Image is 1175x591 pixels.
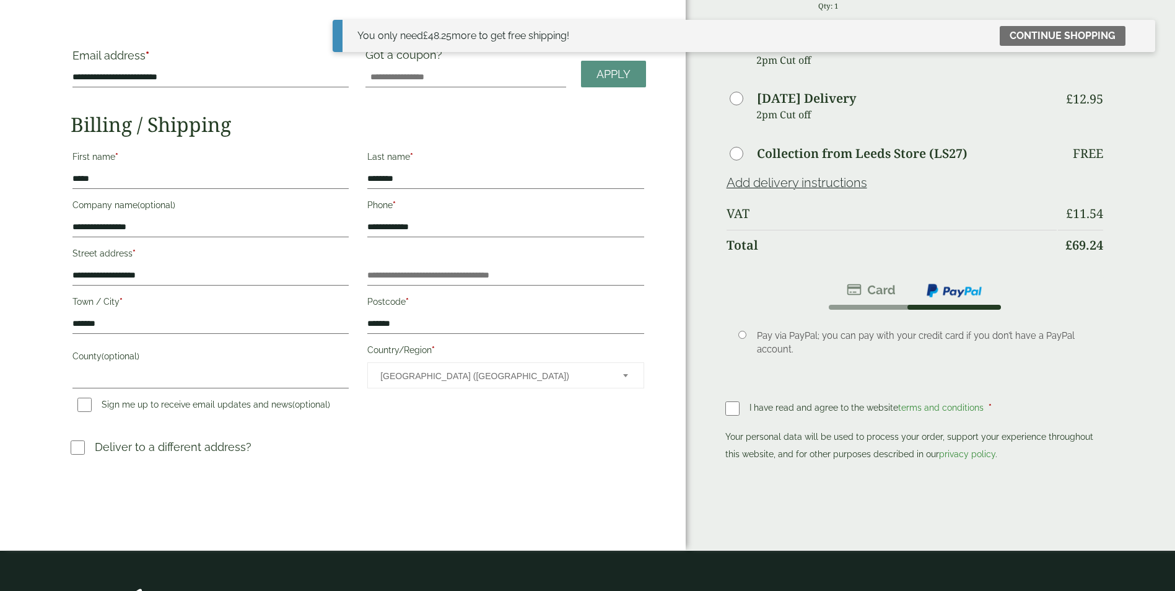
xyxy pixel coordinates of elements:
span: I have read and agree to the website [749,403,986,413]
small: Qty: 1 [818,1,839,11]
label: Country/Region [367,341,644,362]
span: Country/Region [367,362,644,388]
a: privacy policy [939,449,995,459]
label: Collection from Leeds Store (LS27) [757,147,968,160]
a: Continue shopping [1000,26,1125,46]
label: Street address [72,245,349,266]
span: £ [1065,237,1072,253]
bdi: 69.24 [1065,237,1103,253]
abbr: required [432,345,435,355]
p: Deliver to a different address? [95,439,251,455]
span: United Kingdom (UK) [380,363,606,389]
p: Pay via PayPal; you can pay with your credit card if you don’t have a PayPal account. [757,329,1085,356]
abbr: required [989,403,992,413]
input: Sign me up to receive email updates and news(optional) [77,398,92,412]
label: Email address [72,50,349,68]
iframe: PayPal [725,466,1105,501]
img: ppcp-gateway.png [925,282,983,299]
a: Add delivery instructions [727,175,867,190]
label: Company name [72,196,349,217]
img: stripe.png [847,282,896,297]
abbr: required [410,152,413,162]
p: Free [1073,146,1103,161]
label: Postcode [367,293,644,314]
abbr: required [146,49,149,62]
bdi: 12.95 [1066,90,1103,107]
span: £ [1066,205,1073,222]
span: (optional) [102,351,139,361]
label: County [72,348,349,369]
p: 2pm Cut off [756,105,1057,124]
a: terms and conditions [898,403,984,413]
span: (optional) [292,400,330,409]
span: Apply [596,68,631,81]
abbr: required [120,297,123,307]
abbr: required [133,248,136,258]
div: You only need more to get free shipping! [357,28,569,43]
th: Total [727,230,1057,260]
h2: Billing / Shipping [71,113,646,136]
label: [DATE] Delivery [757,92,856,105]
th: VAT [727,199,1057,229]
label: Last name [367,148,644,169]
span: £ [423,30,428,42]
bdi: 11.54 [1066,205,1103,222]
abbr: required [393,200,396,210]
span: £ [1066,90,1073,107]
abbr: required [115,152,118,162]
p: Your personal data will be used to process your order, support your experience throughout this we... [725,428,1105,463]
span: (optional) [138,200,175,210]
label: Town / City [72,293,349,314]
a: Apply [581,61,646,87]
label: Sign me up to receive email updates and news [72,400,335,413]
abbr: required [406,297,409,307]
label: Phone [367,196,644,217]
span: 48.25 [423,30,452,42]
label: First name [72,148,349,169]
